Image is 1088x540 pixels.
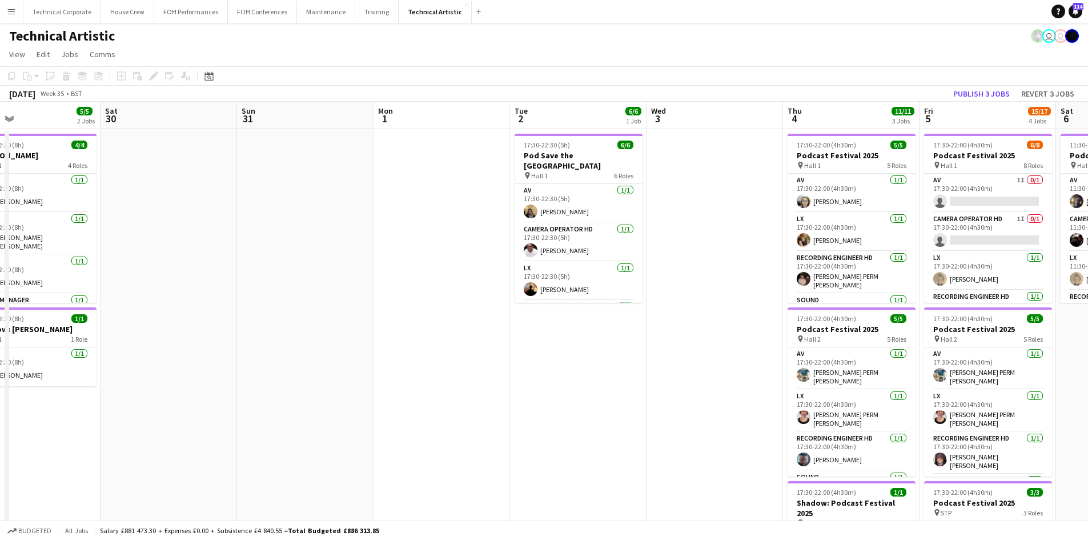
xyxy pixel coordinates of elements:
button: Technical Corporate [23,1,101,23]
span: Total Budgeted £886 313.85 [288,526,379,535]
button: Budgeted [6,525,53,537]
div: Salary £881 473.30 + Expenses £0.00 + Subsistence £4 840.55 = [100,526,379,535]
span: 114 [1073,3,1083,10]
a: Jobs [57,47,83,62]
button: Maintenance [297,1,355,23]
div: [DATE] [9,88,35,99]
button: FOH Performances [154,1,228,23]
span: Jobs [61,49,78,59]
button: Publish 3 jobs [949,86,1014,101]
a: Comms [85,47,120,62]
span: View [9,49,25,59]
app-user-avatar: Abby Hubbard [1042,29,1056,43]
button: FOH Conferences [228,1,297,23]
a: 114 [1069,5,1082,18]
app-user-avatar: Liveforce Admin [1054,29,1067,43]
app-user-avatar: Krisztian PERM Vass [1031,29,1045,43]
div: BST [71,89,82,98]
app-user-avatar: Gabrielle Barr [1065,29,1079,43]
span: Week 35 [38,89,66,98]
span: Budgeted [18,527,51,535]
button: Technical Artistic [399,1,472,23]
button: House Crew [101,1,154,23]
button: Training [355,1,399,23]
span: All jobs [63,526,90,535]
button: Revert 3 jobs [1017,86,1079,101]
span: Edit [37,49,50,59]
h1: Technical Artistic [9,27,115,45]
a: Edit [32,47,54,62]
span: Comms [90,49,115,59]
a: View [5,47,30,62]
